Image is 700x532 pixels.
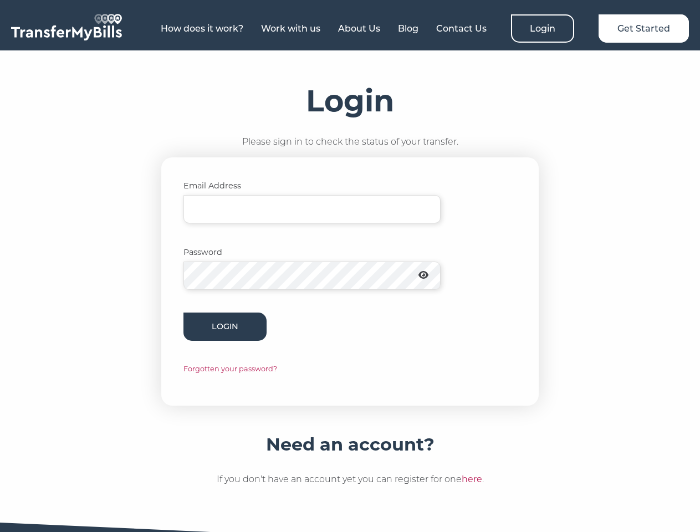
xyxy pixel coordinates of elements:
[183,365,277,373] a: Forgotten your password?
[436,23,487,34] a: Contact Us
[261,23,320,34] a: Work with us
[161,23,243,34] a: How does it work?
[217,472,484,487] p: If you don't have an account yet you can register for one .
[11,14,122,40] img: TransferMyBills.com - Helping ease the stress of moving
[599,14,689,43] a: Get Started
[183,180,267,192] label: Email Address
[306,84,394,118] h1: Login
[242,135,458,149] p: Please sign in to check the status of your transfer.
[183,246,267,259] label: Password
[338,23,380,34] a: About Us
[183,313,267,341] button: Login
[511,14,574,43] a: Login
[398,23,418,34] a: Blog
[462,474,482,484] a: here
[266,433,435,456] h4: Need an account?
